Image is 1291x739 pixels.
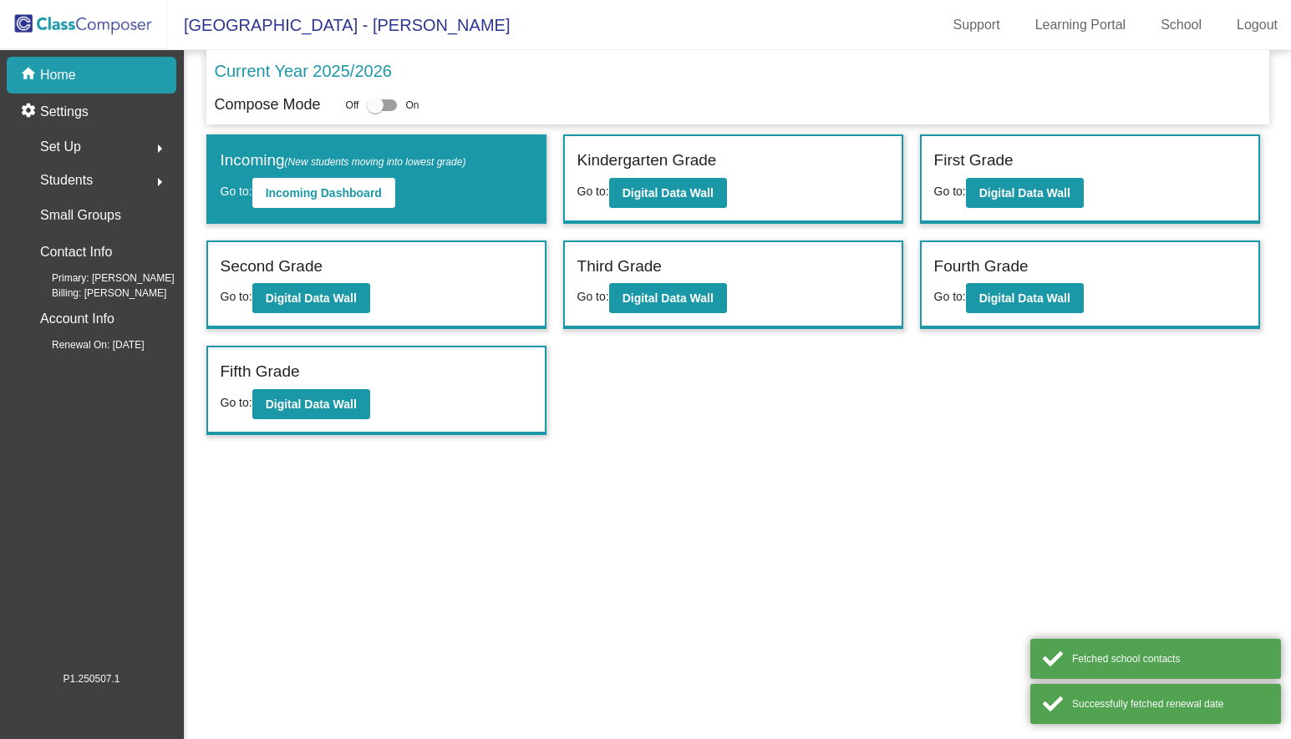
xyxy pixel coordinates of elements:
[40,240,112,264] p: Contact Info
[25,271,175,286] span: Primary: [PERSON_NAME]
[221,290,252,303] span: Go to:
[215,94,321,116] p: Compose Mode
[577,149,717,173] label: Kindergarten Grade
[252,283,370,313] button: Digital Data Wall
[221,149,466,173] label: Incoming
[266,397,357,411] b: Digital Data Wall
[150,139,170,159] mat-icon: arrow_right
[40,65,76,85] p: Home
[1223,12,1291,38] a: Logout
[20,65,40,85] mat-icon: home
[577,185,609,198] span: Go to:
[221,255,323,279] label: Second Grade
[221,185,252,198] span: Go to:
[266,186,382,200] b: Incoming Dashboard
[167,12,510,38] span: [GEOGRAPHIC_DATA] - [PERSON_NAME]
[405,98,419,113] span: On
[25,337,144,352] span: Renewal On: [DATE]
[1072,651,1268,666] div: Fetched school contacts
[966,283,1084,313] button: Digital Data Wall
[1147,12,1215,38] a: School
[577,290,609,303] span: Go to:
[40,135,81,159] span: Set Up
[20,102,40,122] mat-icon: settings
[346,98,359,113] span: Off
[609,178,727,208] button: Digital Data Wall
[979,186,1070,200] b: Digital Data Wall
[40,102,89,122] p: Settings
[40,307,114,331] p: Account Info
[252,389,370,419] button: Digital Data Wall
[221,360,300,384] label: Fifth Grade
[966,178,1084,208] button: Digital Data Wall
[215,58,392,84] p: Current Year 2025/2026
[934,255,1029,279] label: Fourth Grade
[1072,696,1268,711] div: Successfully fetched renewal date
[40,169,93,192] span: Students
[623,186,714,200] b: Digital Data Wall
[221,396,252,409] span: Go to:
[1022,12,1140,38] a: Learning Portal
[285,156,466,168] span: (New students moving into lowest grade)
[940,12,1014,38] a: Support
[934,290,966,303] span: Go to:
[252,178,395,208] button: Incoming Dashboard
[266,291,357,305] b: Digital Data Wall
[40,204,121,227] p: Small Groups
[934,149,1014,173] label: First Grade
[934,185,966,198] span: Go to:
[150,172,170,192] mat-icon: arrow_right
[577,255,662,279] label: Third Grade
[609,283,727,313] button: Digital Data Wall
[25,286,166,301] span: Billing: [PERSON_NAME]
[623,291,714,305] b: Digital Data Wall
[979,291,1070,305] b: Digital Data Wall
